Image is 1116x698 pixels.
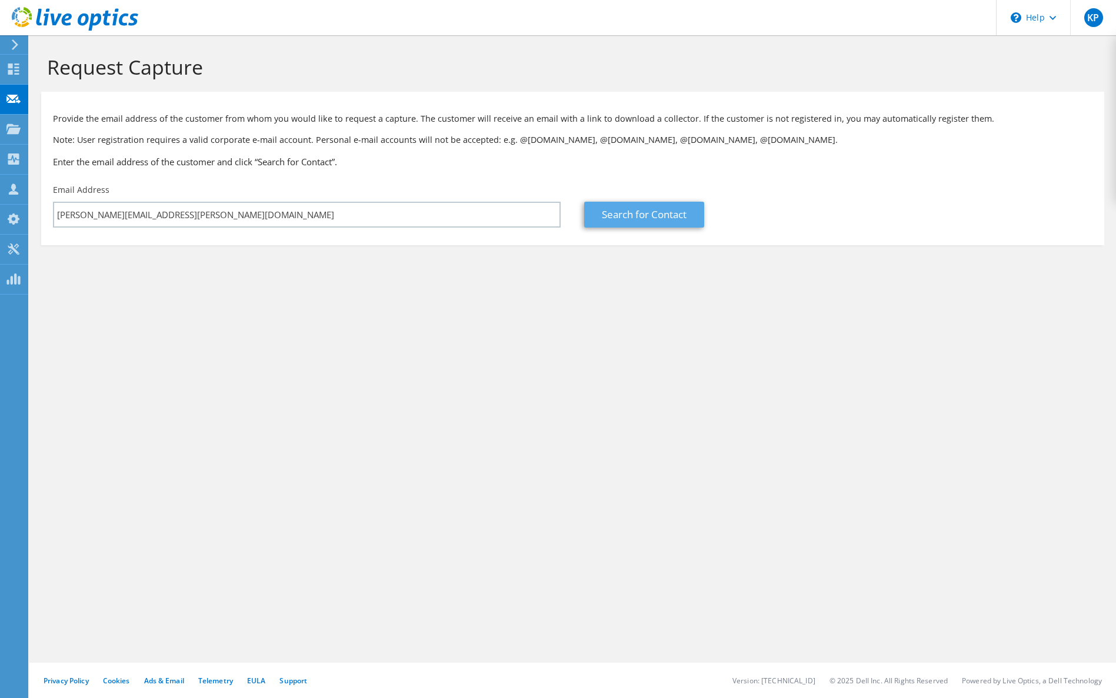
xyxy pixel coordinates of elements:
[732,676,815,686] li: Version: [TECHNICAL_ID]
[279,676,307,686] a: Support
[198,676,233,686] a: Telemetry
[247,676,265,686] a: EULA
[53,155,1092,168] h3: Enter the email address of the customer and click “Search for Contact”.
[144,676,184,686] a: Ads & Email
[962,676,1102,686] li: Powered by Live Optics, a Dell Technology
[47,55,1092,79] h1: Request Capture
[829,676,948,686] li: © 2025 Dell Inc. All Rights Reserved
[1011,12,1021,23] svg: \n
[103,676,130,686] a: Cookies
[1084,8,1103,27] span: KP
[53,133,1092,146] p: Note: User registration requires a valid corporate e-mail account. Personal e-mail accounts will ...
[53,184,109,196] label: Email Address
[584,202,704,228] a: Search for Contact
[53,112,1092,125] p: Provide the email address of the customer from whom you would like to request a capture. The cust...
[44,676,89,686] a: Privacy Policy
